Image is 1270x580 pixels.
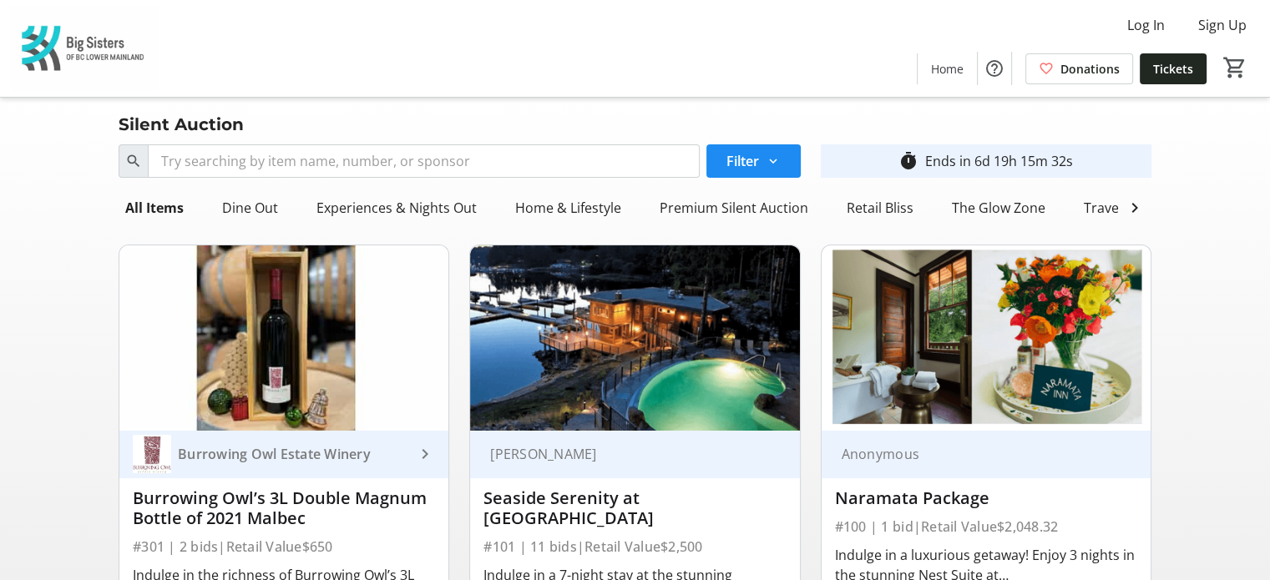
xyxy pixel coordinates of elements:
div: Burrowing Owl’s 3L Double Magnum Bottle of 2021 Malbec [133,488,435,528]
a: Tickets [1140,53,1207,84]
div: Seaside Serenity at [GEOGRAPHIC_DATA] [483,488,786,528]
img: Seaside Serenity at Painted Boat Resort & Marina [470,245,799,431]
div: Dine Out [215,191,285,224]
div: Home & Lifestyle [509,191,628,224]
div: The Glow Zone [945,191,1052,224]
button: Filter [706,144,801,178]
div: Naramata Package [835,488,1137,508]
div: #101 | 11 bids | Retail Value $2,500 [483,535,786,558]
button: Cart [1220,53,1250,83]
span: Sign Up [1198,15,1247,35]
div: Ends in 6d 19h 15m 32s [925,151,1073,171]
div: Experiences & Nights Out [310,191,483,224]
span: Log In [1127,15,1165,35]
div: Travel [1077,191,1129,224]
div: All Items [119,191,190,224]
div: Anonymous [835,446,1117,462]
button: Sign Up [1185,12,1260,38]
button: Help [978,52,1011,85]
div: [PERSON_NAME] [483,446,766,462]
button: Log In [1114,12,1178,38]
div: Premium Silent Auction [653,191,815,224]
img: Burrowing Owl Estate Winery [133,435,171,473]
span: Home [931,60,964,78]
div: #100 | 1 bid | Retail Value $2,048.32 [835,515,1137,538]
mat-icon: keyboard_arrow_right [415,444,435,464]
img: Burrowing Owl’s 3L Double Magnum Bottle of 2021 Malbec [119,245,448,431]
div: Silent Auction [109,111,254,138]
a: Home [918,53,977,84]
span: Tickets [1153,60,1193,78]
span: Donations [1060,60,1120,78]
span: Filter [726,151,759,171]
input: Try searching by item name, number, or sponsor [148,144,700,178]
mat-icon: timer_outline [898,151,918,171]
a: Donations [1025,53,1133,84]
img: Naramata Package [822,245,1151,431]
div: #301 | 2 bids | Retail Value $650 [133,535,435,558]
a: Burrowing Owl Estate WineryBurrowing Owl Estate Winery [119,431,448,478]
div: Retail Bliss [840,191,920,224]
img: Big Sisters of BC Lower Mainland's Logo [10,7,159,90]
div: Burrowing Owl Estate Winery [171,446,415,462]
